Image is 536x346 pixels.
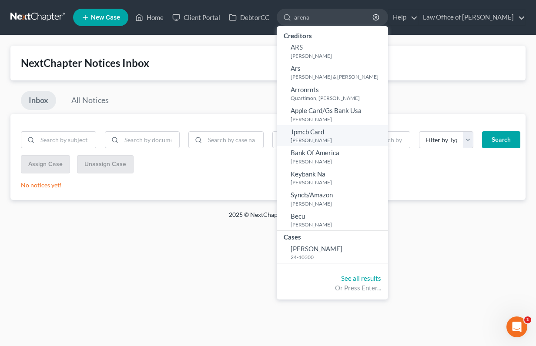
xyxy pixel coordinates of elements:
[291,149,339,156] span: Bank Of America
[291,158,386,165] small: [PERSON_NAME]
[291,136,386,144] small: [PERSON_NAME]
[506,316,527,337] iframe: Intercom live chat
[291,86,319,93] span: Arronrnts
[21,56,515,70] div: NextChapter Notices Inbox
[419,10,525,25] a: Law Office of [PERSON_NAME]
[291,191,333,199] span: Syncb/Amazon
[284,283,381,293] div: Or Press Enter...
[291,221,386,228] small: [PERSON_NAME]
[291,106,362,114] span: Apple Card/Gs Bank Usa
[37,132,96,148] input: Search by subject
[277,188,388,210] a: Syncb/Amazon[PERSON_NAME]
[64,91,117,110] a: All Notices
[277,104,388,125] a: Apple Card/Gs Bank Usa[PERSON_NAME]
[277,231,388,242] div: Cases
[277,30,388,40] div: Creditors
[482,131,520,149] button: Search
[291,94,386,102] small: Quartimon, [PERSON_NAME]
[277,146,388,167] a: Bank Of America[PERSON_NAME]
[277,167,388,189] a: Keybank Na[PERSON_NAME]
[291,43,303,51] span: ARS
[373,132,410,148] input: Search by date
[20,210,516,226] div: 2025 © NextChapterBK, INC
[389,10,418,25] a: Help
[121,132,180,148] input: Search by document name
[277,242,388,263] a: [PERSON_NAME]24-10300
[341,274,381,282] a: See all results
[277,210,388,231] a: Becu[PERSON_NAME]
[291,116,386,123] small: [PERSON_NAME]
[291,128,324,136] span: Jpmcb Card
[291,253,386,261] small: 24-10300
[277,62,388,83] a: Ars[PERSON_NAME] & [PERSON_NAME]
[224,10,274,25] a: DebtorCC
[291,170,325,178] span: Keybank Na
[291,245,342,253] span: [PERSON_NAME]
[277,40,388,62] a: ARS[PERSON_NAME]
[291,64,301,72] span: Ars
[291,200,386,207] small: [PERSON_NAME]
[168,10,224,25] a: Client Portal
[91,14,120,21] span: New Case
[291,73,386,80] small: [PERSON_NAME] & [PERSON_NAME]
[277,125,388,146] a: Jpmcb Card[PERSON_NAME]
[21,181,515,190] p: No notices yet!
[21,91,56,110] a: Inbox
[291,52,386,60] small: [PERSON_NAME]
[524,316,531,323] span: 1
[277,83,388,104] a: ArronrntsQuartimon, [PERSON_NAME]
[205,132,263,148] input: Search by case name
[294,9,374,25] input: Search by name...
[291,212,305,220] span: Becu
[131,10,168,25] a: Home
[291,179,386,186] small: [PERSON_NAME]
